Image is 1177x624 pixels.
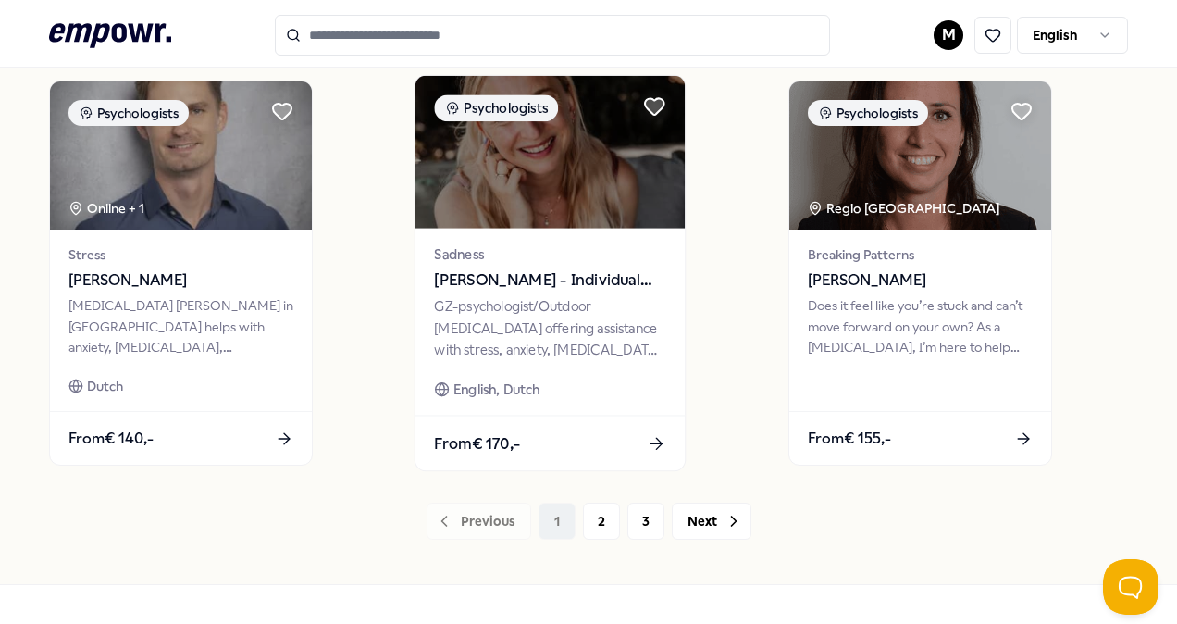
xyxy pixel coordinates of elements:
[68,295,293,357] div: [MEDICAL_DATA] [PERSON_NAME] in [GEOGRAPHIC_DATA] helps with anxiety, [MEDICAL_DATA], [MEDICAL_DA...
[808,244,1033,265] span: Breaking Patterns
[68,427,154,451] span: From € 140,-
[808,100,928,126] div: Psychologists
[1103,559,1158,615] iframe: Help Scout Beacon - Open
[789,81,1051,230] img: package image
[453,379,540,400] span: English, Dutch
[435,268,666,293] span: [PERSON_NAME] - Individual Sessions
[672,503,751,540] button: Next
[275,15,830,56] input: Search for products, categories or subcategories
[87,376,123,396] span: Dutch
[435,94,559,121] div: Psychologists
[68,198,144,218] div: Online + 1
[808,198,1003,218] div: Regio [GEOGRAPHIC_DATA]
[415,75,687,472] a: package imagePsychologistsSadness[PERSON_NAME] - Individual SessionsGZ-psychologist/Outdoor [MEDI...
[583,503,620,540] button: 2
[788,81,1052,466] a: package imagePsychologistsRegio [GEOGRAPHIC_DATA] Breaking Patterns[PERSON_NAME]Does it feel like...
[934,20,963,50] button: M
[627,503,664,540] button: 3
[68,244,293,265] span: Stress
[68,100,189,126] div: Psychologists
[435,243,666,265] span: Sadness
[50,81,312,230] img: package image
[808,427,891,451] span: From € 155,-
[49,81,313,466] a: package imagePsychologistsOnline + 1Stress[PERSON_NAME][MEDICAL_DATA] [PERSON_NAME] in [GEOGRAPHI...
[435,296,666,360] div: GZ-psychologist/Outdoor [MEDICAL_DATA] offering assistance with stress, anxiety, [MEDICAL_DATA], ...
[435,431,521,456] span: From € 170,-
[808,268,1033,293] span: [PERSON_NAME]
[808,295,1033,357] div: Does it feel like you’re stuck and can’t move forward on your own? As a [MEDICAL_DATA], I’m here ...
[415,76,685,229] img: package image
[68,268,293,293] span: [PERSON_NAME]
